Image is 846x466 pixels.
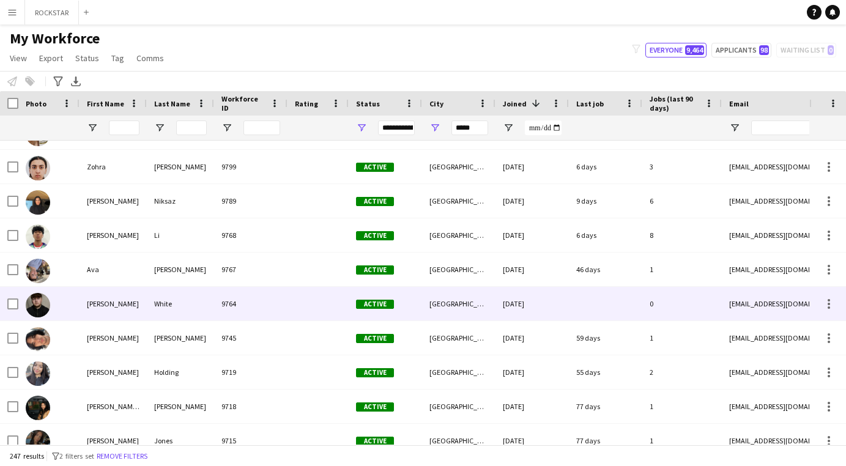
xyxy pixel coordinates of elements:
span: Status [356,99,380,108]
input: Last Name Filter Input [176,120,207,135]
div: [GEOGRAPHIC_DATA] [422,424,495,457]
div: [GEOGRAPHIC_DATA] [422,184,495,218]
button: Open Filter Menu [87,122,98,133]
img: Yasmin Niksaz [26,190,50,215]
span: Workforce ID [221,94,265,113]
span: 98 [759,45,769,55]
div: [DATE] [495,184,569,218]
div: [GEOGRAPHIC_DATA] [422,218,495,252]
div: 1 [642,424,722,457]
span: Active [356,300,394,309]
div: 9789 [214,184,288,218]
button: ROCKSTAR [25,1,79,24]
span: 9,464 [685,45,704,55]
div: [DATE] [495,321,569,355]
div: 2 [642,355,722,389]
div: [PERSON_NAME] [80,355,147,389]
div: 6 days [569,150,642,183]
div: [DATE] [495,218,569,252]
div: [PERSON_NAME] [147,321,214,355]
span: City [429,99,443,108]
a: Comms [132,50,169,66]
div: 1 [642,321,722,355]
input: City Filter Input [451,120,488,135]
div: 8 [642,218,722,252]
span: View [10,53,27,64]
span: Active [356,163,394,172]
img: Ava bauer [26,259,50,283]
button: Remove filters [94,449,150,463]
div: 55 days [569,355,642,389]
div: 77 days [569,390,642,423]
span: Rating [295,99,318,108]
div: [GEOGRAPHIC_DATA] [422,150,495,183]
div: 9768 [214,218,288,252]
div: White [147,287,214,320]
img: William Charlesworth [26,327,50,352]
button: Open Filter Menu [221,122,232,133]
app-action-btn: Export XLSX [69,74,83,89]
div: [PERSON_NAME] [80,287,147,320]
div: 9799 [214,150,288,183]
div: [PERSON_NAME] [PERSON_NAME] [80,390,147,423]
div: Zohra [80,150,147,183]
span: Active [356,231,394,240]
div: Jones [147,424,214,457]
button: Open Filter Menu [356,122,367,133]
img: John White [26,293,50,317]
button: Open Filter Menu [154,122,165,133]
span: Active [356,402,394,412]
button: Open Filter Menu [503,122,514,133]
div: [DATE] [495,390,569,423]
span: Email [729,99,749,108]
div: [PERSON_NAME] [80,424,147,457]
div: 9764 [214,287,288,320]
span: Jobs (last 90 days) [650,94,700,113]
span: Active [356,265,394,275]
div: 9719 [214,355,288,389]
div: 6 days [569,218,642,252]
div: 1 [642,390,722,423]
a: Status [70,50,104,66]
div: [DATE] [495,253,569,286]
div: [DATE] [495,287,569,320]
img: Brandon Li [26,224,50,249]
span: Tag [111,53,124,64]
div: Ava [80,253,147,286]
a: View [5,50,32,66]
div: 9718 [214,390,288,423]
button: Open Filter Menu [429,122,440,133]
div: 6 [642,184,722,218]
div: [GEOGRAPHIC_DATA] [422,390,495,423]
a: Tag [106,50,129,66]
span: Photo [26,99,46,108]
span: Active [356,368,394,377]
div: [GEOGRAPHIC_DATA] [422,253,495,286]
span: Active [356,437,394,446]
span: My Workforce [10,29,100,48]
div: [PERSON_NAME] [80,321,147,355]
div: 9 days [569,184,642,218]
app-action-btn: Advanced filters [51,74,65,89]
div: 9715 [214,424,288,457]
button: Open Filter Menu [729,122,740,133]
span: Active [356,334,394,343]
span: Export [39,53,63,64]
div: [DATE] [495,355,569,389]
input: Joined Filter Input [525,120,562,135]
input: Workforce ID Filter Input [243,120,280,135]
div: [GEOGRAPHIC_DATA] [422,287,495,320]
span: Joined [503,99,527,108]
div: [DATE] [495,424,569,457]
img: Zohra Rahmani [26,156,50,180]
div: [GEOGRAPHIC_DATA] [422,321,495,355]
button: Everyone9,464 [645,43,707,57]
div: 1 [642,253,722,286]
button: Applicants98 [711,43,771,57]
div: 9767 [214,253,288,286]
span: Active [356,197,394,206]
input: First Name Filter Input [109,120,139,135]
img: Eleanor Jones [26,430,50,454]
div: Holding [147,355,214,389]
div: 9745 [214,321,288,355]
